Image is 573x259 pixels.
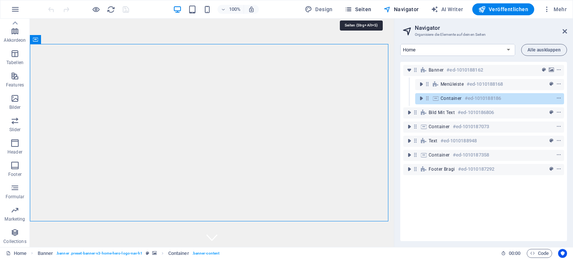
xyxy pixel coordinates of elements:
[9,104,21,110] p: Bilder
[417,94,426,103] button: toggle-expand
[6,249,26,258] a: Klick, um Auswahl aufzuheben. Doppelklick öffnet Seitenverwaltung
[7,149,22,155] p: Header
[9,127,21,133] p: Slider
[342,3,375,15] button: Seiten
[558,249,567,258] button: Usercentrics
[521,44,567,56] button: Alle ausklappen
[405,122,414,131] button: toggle-expand
[555,80,563,89] button: context-menu
[441,81,464,87] span: Menüleiste
[302,3,336,15] button: Design
[453,151,489,159] h6: #ed-1010187358
[415,31,552,38] h3: Organisiere die Elemente auf deinen Seiten
[405,151,414,159] button: toggle-expand
[543,6,567,13] span: Mehr
[192,249,219,258] span: . banner-content
[405,66,414,75] button: toggle-expand
[465,94,501,103] h6: #ed-1010188186
[6,82,24,88] p: Features
[514,250,515,256] span: :
[530,249,549,258] span: Code
[458,165,494,174] h6: #ed-1010187292
[548,80,555,89] button: preset
[429,110,455,116] span: Bild mit Text
[405,136,414,145] button: toggle-expand
[38,249,220,258] nav: breadcrumb
[146,251,149,255] i: Dieses Element ist ein anpassbares Preset
[447,66,483,75] h6: #ed-1010188162
[548,66,555,75] button: background
[4,216,25,222] p: Marketing
[555,165,563,174] button: context-menu
[555,151,563,159] button: context-menu
[527,249,552,258] button: Code
[8,171,22,177] p: Footer
[417,80,426,89] button: toggle-expand
[429,166,455,172] span: Footer Bragi
[405,108,414,117] button: toggle-expand
[555,94,563,103] button: context-menu
[548,108,555,117] button: preset
[415,25,567,31] h2: Navigator
[540,66,548,75] button: preset
[345,6,372,13] span: Seiten
[248,6,255,13] i: Bei Größenänderung Zoomstufe automatisch an das gewählte Gerät anpassen.
[555,66,563,75] button: context-menu
[217,5,244,14] button: 100%
[429,138,438,144] span: Text
[467,80,503,89] h6: #ed-1010188168
[429,67,444,73] span: Banner
[6,60,24,66] p: Tabellen
[540,3,570,15] button: Mehr
[305,6,333,13] span: Design
[4,37,26,43] p: Akkordeon
[555,136,563,145] button: context-menu
[381,3,422,15] button: Navigator
[555,122,563,131] button: context-menu
[548,136,555,145] button: preset
[429,124,450,130] span: Container
[106,5,115,14] button: reload
[168,249,189,258] span: Klick zum Auswählen. Doppelklick zum Bearbeiten
[38,249,53,258] span: Klick zum Auswählen. Doppelklick zum Bearbeiten
[428,3,466,15] button: AI Writer
[229,5,241,14] h6: 100%
[56,249,143,258] span: . banner .preset-banner-v3-home-hero-logo-nav-h1
[431,6,463,13] span: AI Writer
[509,249,520,258] span: 00 00
[441,136,477,145] h6: #ed-1010188948
[429,152,450,158] span: Container
[527,48,561,52] span: Alle ausklappen
[405,165,414,174] button: toggle-expand
[472,3,534,15] button: Veröffentlichen
[555,108,563,117] button: context-menu
[548,165,555,174] button: preset
[152,251,157,255] i: Element verfügt über einen Hintergrund
[441,95,462,101] span: Container
[453,122,489,131] h6: #ed-1010187073
[6,194,25,200] p: Formular
[3,239,26,244] p: Collections
[458,108,494,117] h6: #ed-1010186806
[383,6,419,13] span: Navigator
[478,6,528,13] span: Veröffentlichen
